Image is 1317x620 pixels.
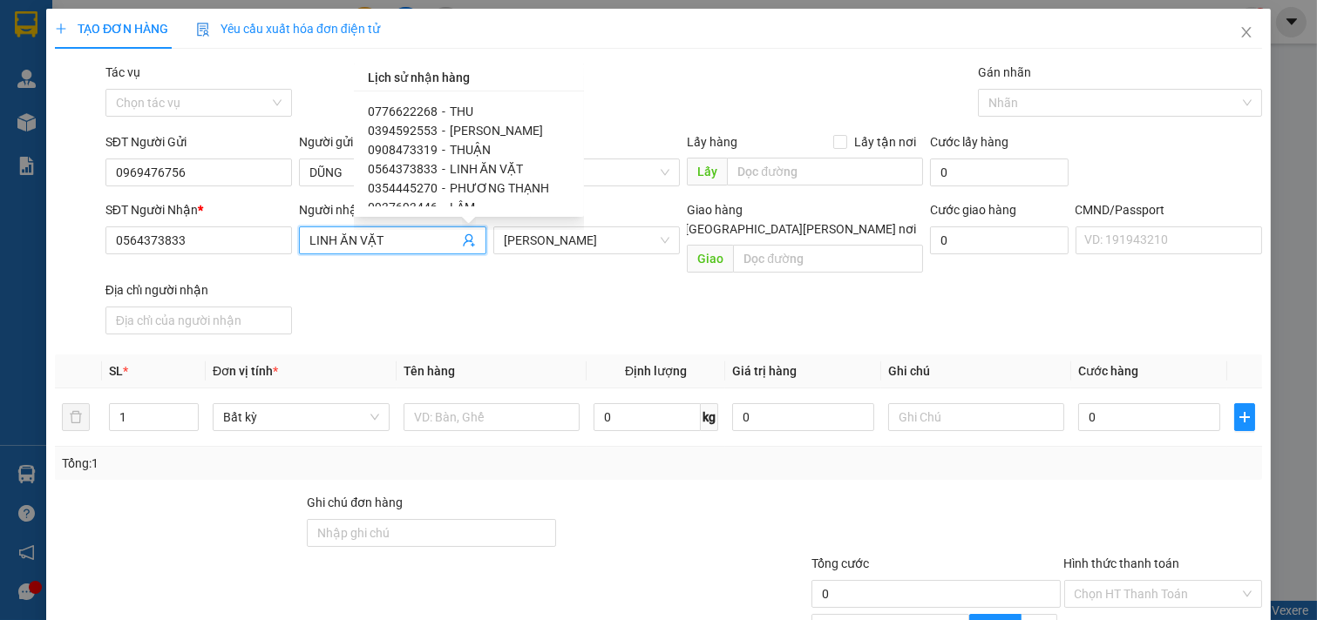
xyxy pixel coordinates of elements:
[732,403,874,431] input: 0
[930,203,1016,217] label: Cước giao hàng
[307,495,403,509] label: Ghi chú đơn hàng
[930,158,1069,186] input: Cước lấy hàng
[299,132,486,152] div: Người gửi
[701,403,718,431] span: kg
[678,219,923,239] span: [GEOGRAPHIC_DATA][PERSON_NAME] nơi
[55,22,168,36] span: TẠO ĐƠN HÀNG
[978,65,1031,79] label: Gán nhãn
[307,519,555,547] input: Ghi chú đơn hàng
[368,143,438,157] span: 0908473319
[1076,200,1263,219] div: CMND/Passport
[442,162,445,176] span: -
[368,181,438,195] span: 0354445270
[299,200,486,219] div: Người nhận
[847,132,923,152] span: Lấy tận nơi
[930,135,1008,149] label: Cước lấy hàng
[368,162,438,176] span: 0564373833
[404,364,455,378] span: Tên hàng
[368,200,438,214] span: 0937693446
[62,403,90,431] button: delete
[442,104,445,118] span: -
[442,124,445,138] span: -
[450,200,475,214] span: LÂM
[1078,364,1138,378] span: Cước hàng
[493,132,681,152] div: VP gửi
[450,124,543,138] span: [PERSON_NAME]
[196,23,210,37] img: icon
[450,143,491,157] span: THUẬN
[504,227,670,253] span: Tiền Giang
[368,124,438,138] span: 0394592553
[450,181,549,195] span: PHƯƠNG THẠNH
[1234,403,1255,431] button: plus
[462,233,476,247] span: user-add
[105,65,140,79] label: Tác vụ
[625,364,687,378] span: Định lượng
[368,104,438,118] span: 0776622268
[404,403,580,431] input: VD: Bàn, Ghế
[1235,410,1254,424] span: plus
[450,104,473,118] span: THU
[450,162,523,176] span: LINH ĂN VẶT
[733,245,922,273] input: Dọc đường
[442,181,445,195] span: -
[687,203,743,217] span: Giao hàng
[687,158,727,185] span: Lấy
[727,158,922,185] input: Dọc đường
[213,364,278,378] span: Đơn vị tính
[1222,9,1271,57] button: Close
[930,226,1069,254] input: Cước giao hàng
[442,200,445,214] span: -
[1239,25,1253,39] span: close
[687,135,737,149] span: Lấy hàng
[732,364,797,378] span: Giá trị hàng
[105,307,293,334] input: Địa chỉ của người nhận
[55,23,67,35] span: plus
[223,404,379,430] span: Bất kỳ
[687,245,733,273] span: Giao
[62,454,509,473] div: Tổng: 1
[196,22,380,36] span: Yêu cầu xuất hóa đơn điện tử
[105,280,293,300] div: Địa chỉ người nhận
[504,159,670,185] span: Trạm Đông Á
[442,143,445,157] span: -
[354,64,584,91] div: Lịch sử nhận hàng
[881,354,1072,388] th: Ghi chú
[109,364,123,378] span: SL
[105,200,293,219] div: SĐT Người Nhận
[888,403,1065,431] input: Ghi Chú
[1064,556,1180,570] label: Hình thức thanh toán
[105,132,293,152] div: SĐT Người Gửi
[811,556,869,570] span: Tổng cước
